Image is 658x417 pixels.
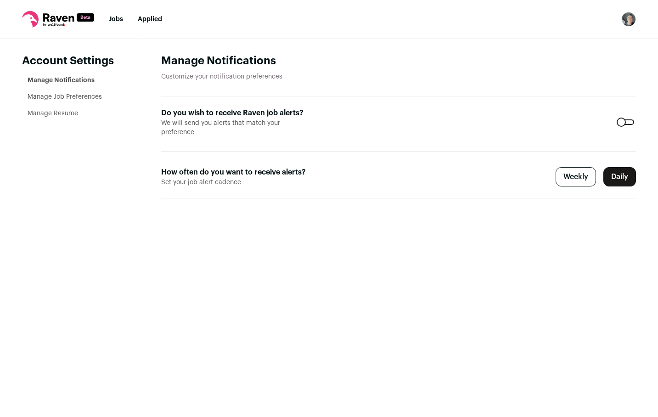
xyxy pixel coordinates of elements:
[109,16,123,23] a: Jobs
[161,107,313,118] label: Do you wish to receive Raven job alerts?
[161,72,636,81] p: Customize your notification preferences
[161,167,313,178] label: How often do you want to receive alerts?
[28,94,102,100] a: Manage Job Preferences
[161,118,313,137] span: We will send you alerts that match your preference
[28,77,95,84] a: Manage Notifications
[161,178,313,187] span: Set your job alert cadence
[22,54,117,68] header: Account Settings
[138,16,162,23] a: Applied
[603,167,636,186] label: Daily
[28,110,78,117] a: Manage Resume
[621,12,636,27] button: Open dropdown
[556,167,596,186] label: Weekly
[621,12,636,27] img: 19514210-medium_jpg
[161,54,636,68] h1: Manage Notifications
